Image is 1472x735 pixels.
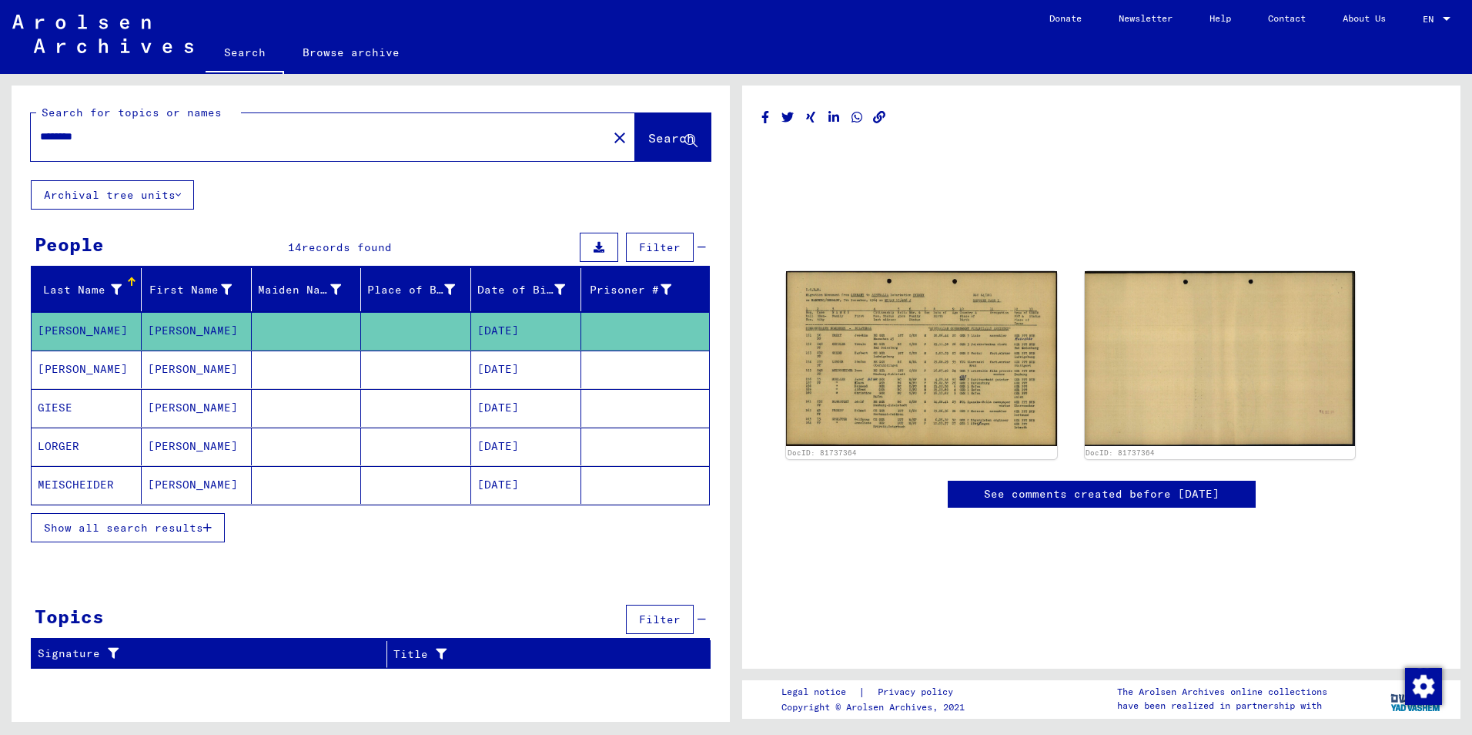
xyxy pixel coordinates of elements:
[31,513,225,542] button: Show all search results
[826,108,842,127] button: Share on LinkedIn
[1405,668,1442,705] img: Change consent
[32,268,142,311] mat-header-cell: Last Name
[142,466,252,504] mat-cell: [PERSON_NAME]
[32,351,142,388] mat-cell: [PERSON_NAME]
[142,351,252,388] mat-cell: [PERSON_NAME]
[258,277,361,302] div: Maiden Name
[781,700,972,714] p: Copyright © Arolsen Archives, 2021
[1085,271,1356,446] img: 002.jpg
[648,130,694,146] span: Search
[581,268,709,311] mat-header-cell: Prisoner #
[288,240,302,254] span: 14
[361,268,471,311] mat-header-cell: Place of Birth
[1423,14,1440,25] span: EN
[1387,680,1445,718] img: yv_logo.png
[471,466,581,504] mat-cell: [DATE]
[142,268,252,311] mat-header-cell: First Name
[252,268,362,311] mat-header-cell: Maiden Name
[148,282,232,298] div: First Name
[871,108,888,127] button: Copy link
[865,684,972,700] a: Privacy policy
[611,129,629,147] mat-icon: close
[477,282,565,298] div: Date of Birth
[780,108,796,127] button: Share on Twitter
[42,106,222,119] mat-label: Search for topics or names
[258,282,342,298] div: Maiden Name
[44,521,203,535] span: Show all search results
[471,351,581,388] mat-cell: [DATE]
[635,113,711,161] button: Search
[393,642,695,666] div: Title
[471,428,581,465] mat-cell: [DATE]
[393,646,680,663] div: Title
[38,646,375,662] div: Signature
[471,389,581,427] mat-cell: [DATE]
[587,277,691,302] div: Prisoner #
[781,684,972,700] div: |
[302,240,392,254] span: records found
[32,312,142,350] mat-cell: [PERSON_NAME]
[284,34,418,71] a: Browse archive
[148,277,251,302] div: First Name
[142,312,252,350] mat-cell: [PERSON_NAME]
[32,466,142,504] mat-cell: MEISCHEIDER
[35,230,104,258] div: People
[1117,699,1327,713] p: have been realized in partnership with
[604,122,635,153] button: Clear
[38,642,390,666] div: Signature
[38,277,141,302] div: Last Name
[367,277,474,302] div: Place of Birth
[788,448,857,457] a: DocID: 81737364
[471,312,581,350] mat-cell: [DATE]
[32,389,142,427] mat-cell: GIESE
[477,277,584,302] div: Date of Birth
[38,282,122,298] div: Last Name
[1086,448,1155,457] a: DocID: 81737364
[803,108,819,127] button: Share on Xing
[849,108,865,127] button: Share on WhatsApp
[626,605,694,634] button: Filter
[984,486,1219,502] a: See comments created before [DATE]
[35,602,104,630] div: Topics
[471,268,581,311] mat-header-cell: Date of Birth
[786,271,1057,446] img: 001.jpg
[206,34,284,74] a: Search
[587,282,671,298] div: Prisoner #
[142,428,252,465] mat-cell: [PERSON_NAME]
[12,15,193,53] img: Arolsen_neg.svg
[367,282,455,298] div: Place of Birth
[626,233,694,262] button: Filter
[639,612,681,626] span: Filter
[32,428,142,465] mat-cell: LORGER
[781,684,858,700] a: Legal notice
[1117,685,1327,699] p: The Arolsen Archives online collections
[639,240,681,254] span: Filter
[31,180,194,210] button: Archival tree units
[758,108,774,127] button: Share on Facebook
[142,389,252,427] mat-cell: [PERSON_NAME]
